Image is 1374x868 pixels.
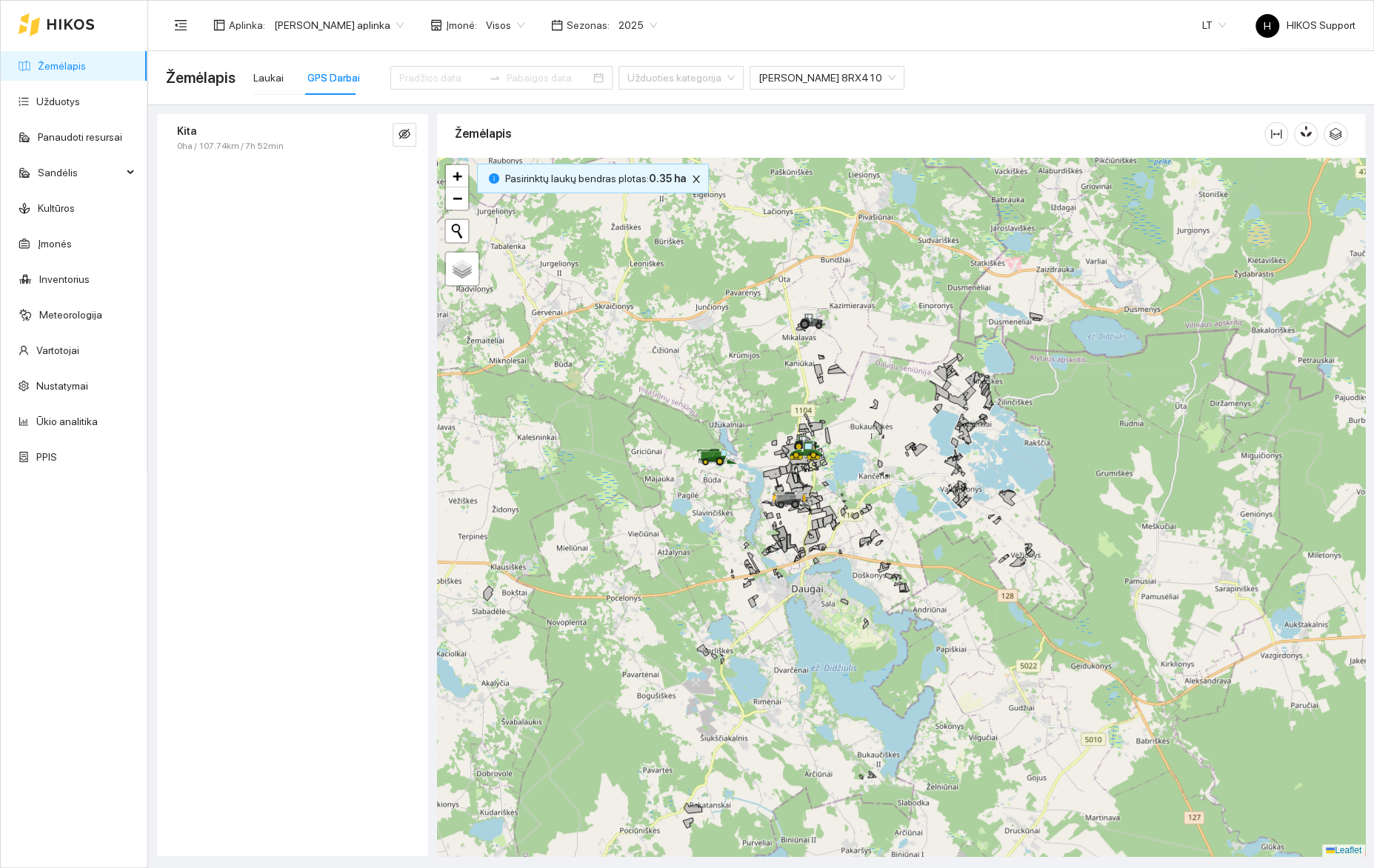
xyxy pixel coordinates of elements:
span: Pasirinktų laukų bendras plotas : [505,170,686,187]
a: Meteorologija [39,309,102,321]
a: Žemėlapis [38,60,86,72]
span: info-circle [489,173,499,184]
button: menu-fold [166,10,196,40]
span: close [688,174,704,184]
input: Pabaigos data [507,70,590,86]
a: Užduotys [36,96,80,107]
span: Donato Klimkevičiaus aplinka [274,14,404,36]
button: close [687,170,705,188]
span: Žemėlapis [166,66,236,90]
a: Ūkio analitika [36,415,98,427]
span: eye-invisible [398,128,410,142]
div: Kita0ha / 107.74km / 7h 52mineye-invisible [157,114,428,162]
span: layout [213,19,225,31]
button: column-width [1264,122,1288,146]
a: Zoom in [446,165,468,187]
span: 0ha / 107.74km / 7h 52min [177,139,284,153]
span: Sezonas : [567,17,610,33]
a: Layers [446,253,478,285]
span: HIKOS Support [1255,19,1355,31]
b: 0.35 ha [649,173,686,184]
a: Leaflet [1326,845,1361,855]
span: + [453,167,462,185]
input: Pradžios data [399,70,483,86]
span: swap-right [489,72,501,84]
div: Žemėlapis [455,113,1264,155]
span: column-width [1265,128,1287,140]
span: Aplinka : [229,17,265,33]
span: Visos [486,14,524,36]
span: shop [430,19,442,31]
a: PPIS [36,451,57,463]
div: GPS Darbai [307,70,360,86]
span: − [453,189,462,207]
span: John Deere 8RX410 [758,67,896,89]
span: menu-fold [174,19,187,32]
a: Įmonės [38,238,72,250]
div: Laukai [253,70,284,86]
a: Vartotojai [36,344,79,356]
button: Initiate a new search [446,220,468,242]
a: Inventorius [39,273,90,285]
span: to [489,72,501,84]
span: 2025 [618,14,657,36]
span: H [1264,14,1271,38]
span: LT [1202,14,1226,36]
span: Įmonė : [446,17,477,33]
span: Sandėlis [38,158,122,187]
a: Nustatymai [36,380,88,392]
button: eye-invisible [393,123,416,147]
a: Kultūros [38,202,75,214]
a: Zoom out [446,187,468,210]
a: Panaudoti resursai [38,131,122,143]
span: calendar [551,19,563,31]
strong: Kita [177,125,196,137]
